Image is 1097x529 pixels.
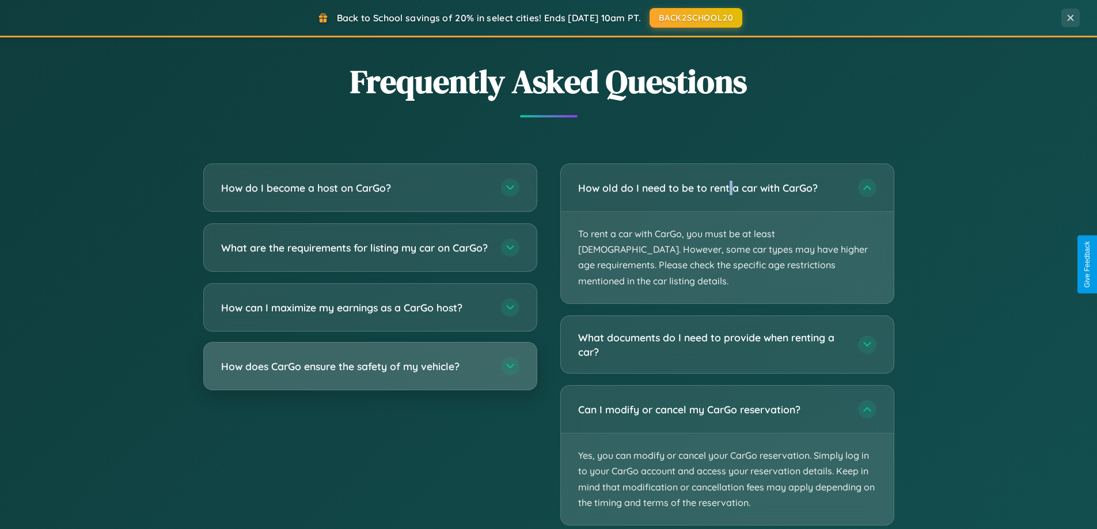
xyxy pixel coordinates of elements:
[337,12,641,24] span: Back to School savings of 20% in select cities! Ends [DATE] 10am PT.
[561,212,894,303] p: To rent a car with CarGo, you must be at least [DEMOGRAPHIC_DATA]. However, some car types may ha...
[221,241,489,255] h3: What are the requirements for listing my car on CarGo?
[221,300,489,315] h3: How can I maximize my earnings as a CarGo host?
[203,59,894,104] h2: Frequently Asked Questions
[221,359,489,374] h3: How does CarGo ensure the safety of my vehicle?
[221,181,489,195] h3: How do I become a host on CarGo?
[650,8,742,28] button: BACK2SCHOOL20
[561,433,894,525] p: Yes, you can modify or cancel your CarGo reservation. Simply log in to your CarGo account and acc...
[578,402,847,417] h3: Can I modify or cancel my CarGo reservation?
[578,181,847,195] h3: How old do I need to be to rent a car with CarGo?
[1083,241,1091,288] div: Give Feedback
[578,330,847,359] h3: What documents do I need to provide when renting a car?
